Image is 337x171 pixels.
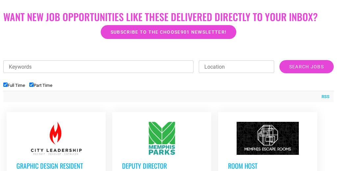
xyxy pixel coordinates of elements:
[29,83,34,87] input: Part Time
[318,93,329,100] a: RSS
[3,11,334,23] h2: Want New Job Opportunities like these Delivered Directly to your Inbox?
[3,83,25,88] label: Full Time
[111,30,226,34] span: Subscribe to the Choose901 newsletter!
[199,60,274,73] input: Location
[16,161,96,170] h3: Graphic Design Resident
[101,25,236,39] a: Subscribe to the Choose901 newsletter!
[122,161,201,170] h3: Deputy Director
[3,83,8,87] input: Full Time
[279,60,334,73] input: Search Jobs
[228,161,307,170] h3: Room Host
[29,83,52,88] label: Part Time
[3,60,194,73] input: Keywords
